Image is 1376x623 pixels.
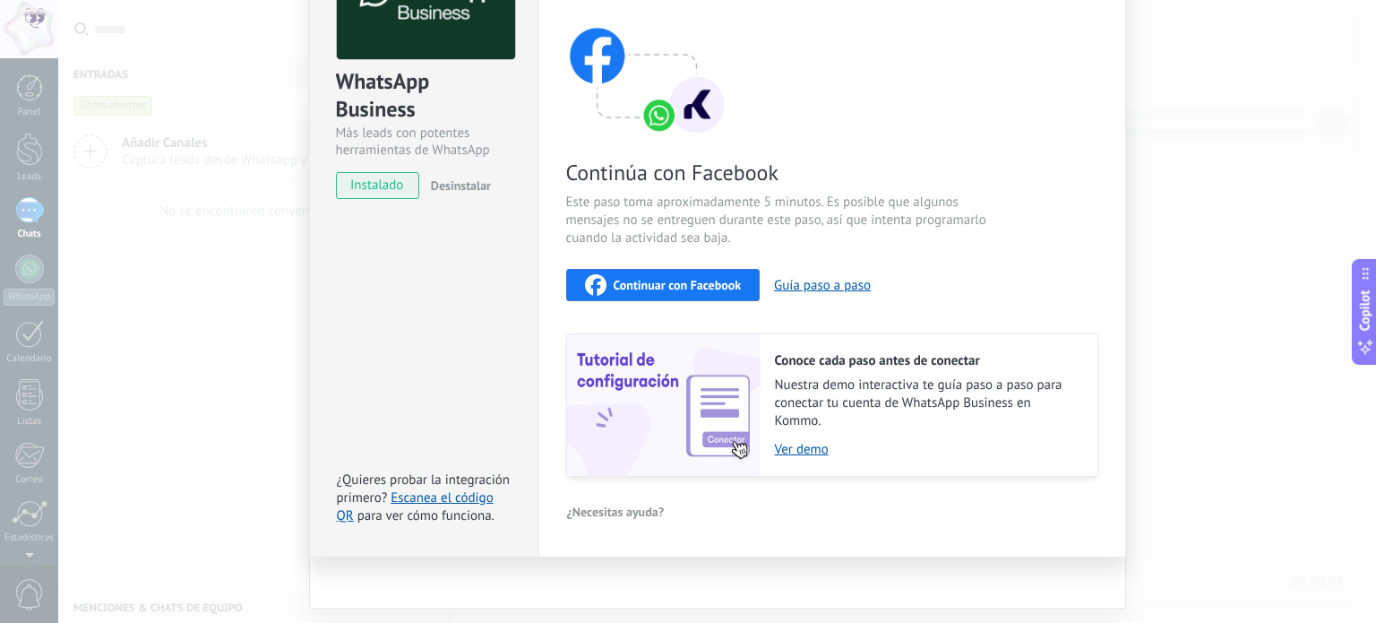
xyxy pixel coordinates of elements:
[337,489,494,524] a: Escanea el código QR
[337,472,511,506] span: ¿Quieres probar la integración primero?
[566,498,666,525] button: ¿Necesitas ayuda?
[337,172,418,199] span: instalado
[775,352,1079,369] h2: Conoce cada paso antes de conectar
[775,376,1079,430] span: Nuestra demo interactiva te guía paso a paso para conectar tu cuenta de WhatsApp Business en Kommo.
[775,441,1079,458] a: Ver demo
[424,172,491,199] button: Desinstalar
[1356,290,1374,331] span: Copilot
[357,507,494,524] span: para ver cómo funciona.
[774,277,871,294] button: Guía paso a paso
[566,194,993,247] span: Este paso toma aproximadamente 5 minutos. Es posible que algunos mensajes no se entreguen durante...
[566,269,761,301] button: Continuar con Facebook
[614,279,742,291] span: Continuar con Facebook
[336,125,512,159] div: Más leads con potentes herramientas de WhatsApp
[431,177,491,194] span: Desinstalar
[566,159,993,186] span: Continúa con Facebook
[567,506,665,518] span: ¿Necesitas ayuda?
[336,67,512,125] div: WhatsApp Business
